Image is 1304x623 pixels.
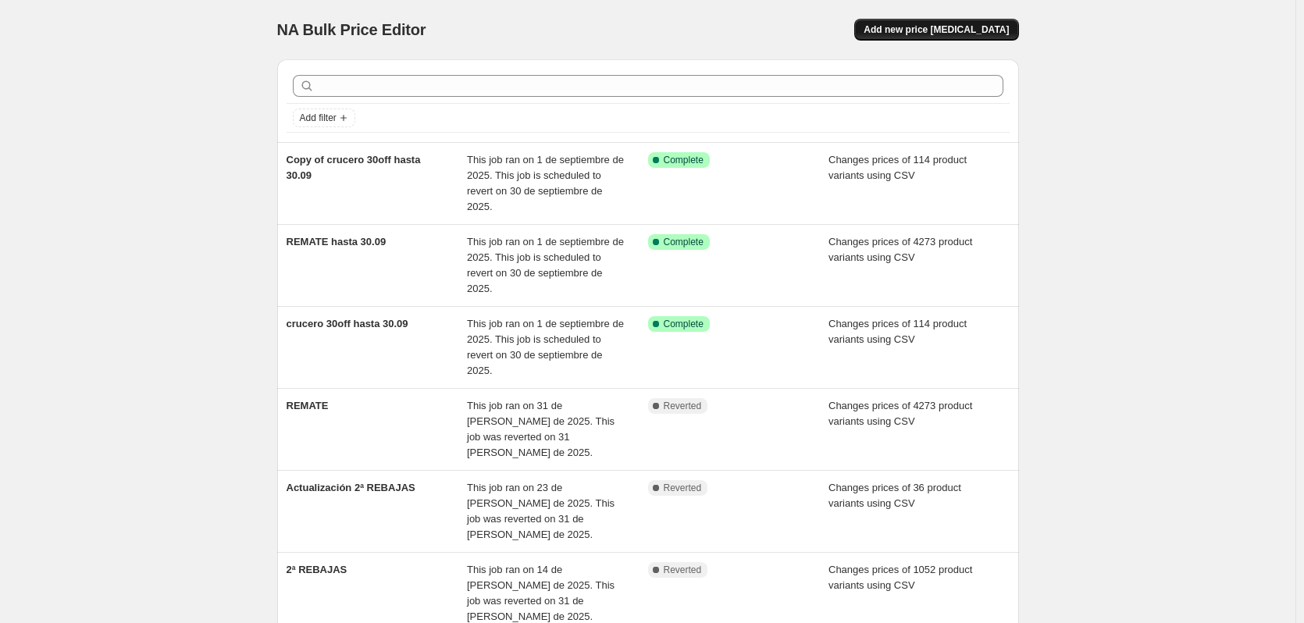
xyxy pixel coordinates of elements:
span: crucero 30off hasta 30.09 [287,318,408,329]
span: Add new price [MEDICAL_DATA] [864,23,1009,36]
span: Copy of crucero 30off hasta 30.09 [287,154,421,181]
button: Add new price [MEDICAL_DATA] [854,19,1018,41]
span: REMATE [287,400,329,411]
span: Changes prices of 114 product variants using CSV [828,318,967,345]
span: This job ran on 14 de [PERSON_NAME] de 2025. This job was reverted on 31 de [PERSON_NAME] de 2025. [467,564,615,622]
span: This job ran on 1 de septiembre de 2025. This job is scheduled to revert on 30 de septiembre de 2... [467,236,624,294]
span: NA Bulk Price Editor [277,21,426,38]
span: This job ran on 1 de septiembre de 2025. This job is scheduled to revert on 30 de septiembre de 2... [467,318,624,376]
span: REMATE hasta 30.09 [287,236,387,247]
span: This job ran on 23 de [PERSON_NAME] de 2025. This job was reverted on 31 de [PERSON_NAME] de 2025. [467,482,615,540]
span: Add filter [300,112,337,124]
span: Complete [664,154,704,166]
span: Reverted [664,400,702,412]
span: Reverted [664,564,702,576]
span: Changes prices of 114 product variants using CSV [828,154,967,181]
span: This job ran on 1 de septiembre de 2025. This job is scheduled to revert on 30 de septiembre de 2... [467,154,624,212]
span: Complete [664,318,704,330]
span: Actualización 2ª REBAJAS [287,482,415,493]
span: Complete [664,236,704,248]
span: Changes prices of 36 product variants using CSV [828,482,961,509]
span: Reverted [664,482,702,494]
span: Changes prices of 4273 product variants using CSV [828,236,972,263]
span: Changes prices of 1052 product variants using CSV [828,564,972,591]
button: Add filter [293,109,355,127]
span: This job ran on 31 de [PERSON_NAME] de 2025. This job was reverted on 31 [PERSON_NAME] de 2025. [467,400,615,458]
span: 2ª REBAJAS [287,564,347,575]
span: Changes prices of 4273 product variants using CSV [828,400,972,427]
